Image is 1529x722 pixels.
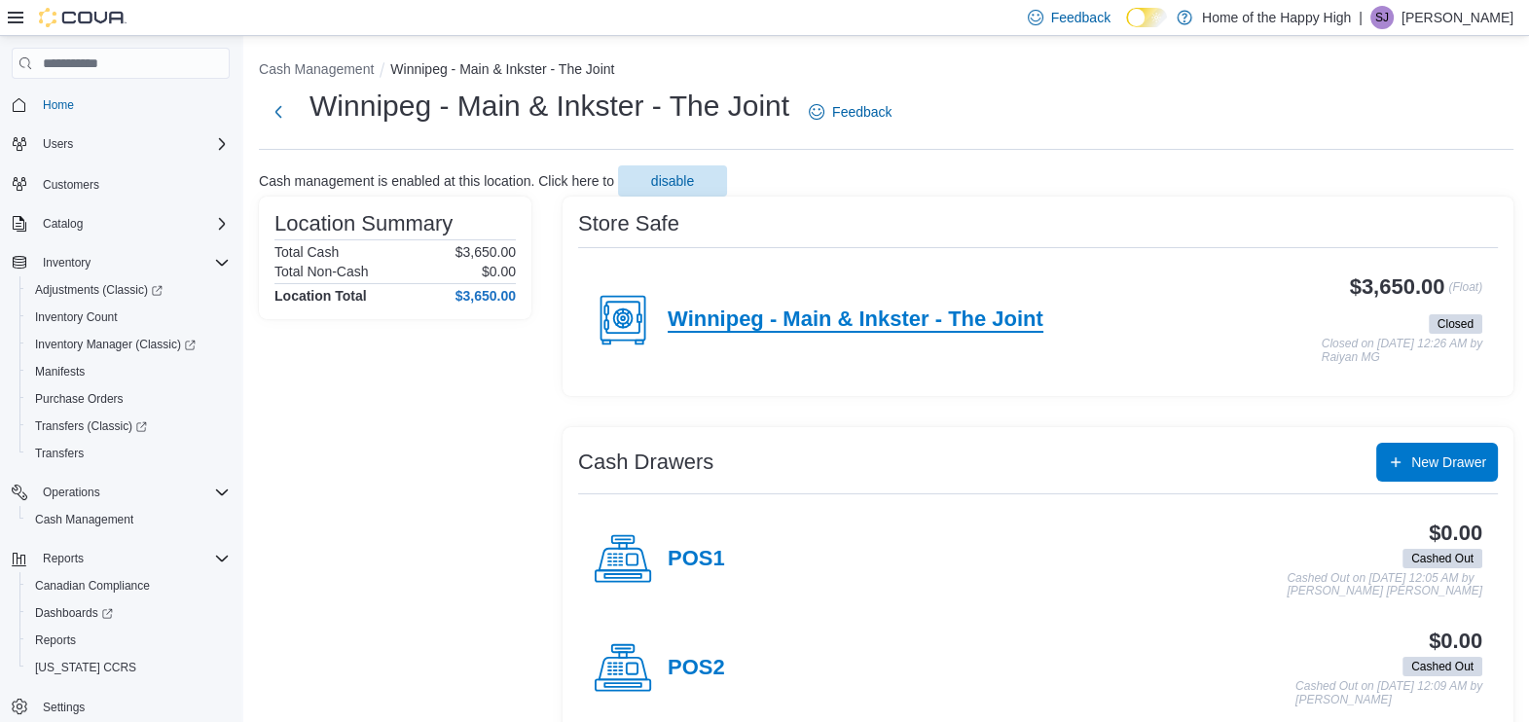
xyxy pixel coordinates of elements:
span: Inventory [43,255,91,271]
button: New Drawer [1376,443,1498,482]
span: Reports [35,547,230,570]
h6: Total Non-Cash [274,264,369,279]
span: Canadian Compliance [27,574,230,597]
p: Cashed Out on [DATE] 12:05 AM by [PERSON_NAME] [PERSON_NAME] [1287,572,1482,598]
p: Closed on [DATE] 12:26 AM by Raiyan MG [1322,338,1482,364]
button: Inventory [35,251,98,274]
a: Cash Management [27,508,141,531]
h4: Winnipeg - Main & Inkster - The Joint [668,307,1043,333]
span: Feedback [1051,8,1110,27]
h3: Location Summary [274,212,453,235]
h6: Total Cash [274,244,339,260]
span: Home [43,97,74,113]
span: Transfers [35,446,84,461]
span: Users [35,132,230,156]
button: Reports [35,547,91,570]
span: Reports [43,551,84,566]
span: Inventory Manager (Classic) [27,333,230,356]
span: Cash Management [27,508,230,531]
span: New Drawer [1411,452,1486,472]
button: Inventory [4,249,237,276]
a: Canadian Compliance [27,574,158,597]
h3: $0.00 [1429,630,1482,653]
span: disable [651,171,694,191]
span: Operations [43,485,100,500]
h4: POS1 [668,547,725,572]
span: Catalog [43,216,83,232]
span: Washington CCRS [27,656,230,679]
a: Settings [35,696,92,719]
input: Dark Mode [1126,8,1167,28]
span: Manifests [27,360,230,383]
span: Dark Mode [1126,27,1127,28]
span: Dashboards [27,601,230,625]
p: (Float) [1448,275,1482,310]
button: Cash Management [19,506,237,533]
span: Customers [35,171,230,196]
a: Adjustments (Classic) [19,276,237,304]
h3: $0.00 [1429,522,1482,545]
div: Sabreena Jones-Derochie [1370,6,1394,29]
a: Purchase Orders [27,387,131,411]
a: [US_STATE] CCRS [27,656,144,679]
button: Customers [4,169,237,198]
button: Canadian Compliance [19,572,237,599]
button: Next [259,92,298,131]
span: Operations [35,481,230,504]
span: Inventory Count [35,309,118,325]
button: Winnipeg - Main & Inkster - The Joint [390,61,614,77]
a: Inventory Count [27,306,126,329]
p: Cashed Out on [DATE] 12:09 AM by [PERSON_NAME] [1295,680,1482,706]
a: Feedback [801,92,899,131]
span: Catalog [35,212,230,235]
button: Settings [4,693,237,721]
span: Cashed Out [1402,657,1482,676]
span: Purchase Orders [27,387,230,411]
button: Operations [4,479,237,506]
a: Home [35,93,82,117]
span: Reports [35,632,76,648]
span: Cashed Out [1411,658,1474,675]
h4: $3,650.00 [455,288,516,304]
span: Feedback [832,102,892,122]
button: Reports [19,627,237,654]
span: Inventory Manager (Classic) [35,337,196,352]
a: Dashboards [19,599,237,627]
span: Adjustments (Classic) [35,282,163,298]
h3: Store Safe [578,212,679,235]
span: Settings [35,695,230,719]
span: Transfers [27,442,230,465]
span: Closed [1429,314,1482,334]
span: Purchase Orders [35,391,124,407]
span: Transfers (Classic) [27,415,230,438]
button: Inventory Count [19,304,237,331]
h4: Location Total [274,288,367,304]
button: Manifests [19,358,237,385]
p: | [1359,6,1363,29]
button: Cash Management [259,61,374,77]
button: Users [4,130,237,158]
span: Cashed Out [1402,549,1482,568]
span: Adjustments (Classic) [27,278,230,302]
button: Reports [4,545,237,572]
button: disable [618,165,727,197]
span: Canadian Compliance [35,578,150,594]
span: SJ [1375,6,1389,29]
span: Dashboards [35,605,113,621]
span: Manifests [35,364,85,379]
span: Cash Management [35,512,133,527]
span: Reports [27,629,230,652]
nav: An example of EuiBreadcrumbs [259,59,1513,83]
button: Catalog [4,210,237,237]
button: Catalog [35,212,91,235]
h1: Winnipeg - Main & Inkster - The Joint [309,87,789,126]
a: Inventory Manager (Classic) [27,333,203,356]
p: Home of the Happy High [1202,6,1351,29]
img: Cova [39,8,127,27]
h4: POS2 [668,656,725,681]
span: Inventory [35,251,230,274]
span: [US_STATE] CCRS [35,660,136,675]
span: Home [35,92,230,117]
h3: Cash Drawers [578,451,713,474]
span: Users [43,136,73,152]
